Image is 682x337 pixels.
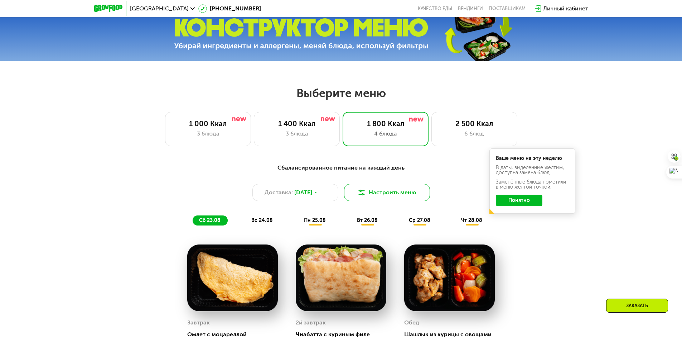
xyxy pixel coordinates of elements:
button: Настроить меню [344,184,430,201]
span: [DATE] [294,188,312,197]
h2: Выберите меню [23,86,659,100]
div: Сбалансированное питание на каждый день [129,163,553,172]
div: 3 блюда [173,129,243,138]
div: Обед [404,317,419,328]
span: Доставка: [265,188,293,197]
div: поставщикам [489,6,526,11]
span: вт 26.08 [357,217,378,223]
div: 4 блюда [350,129,421,138]
div: 1 400 Ккал [261,119,332,128]
span: чт 28.08 [461,217,482,223]
div: Завтрак [187,317,210,328]
span: сб 23.08 [199,217,221,223]
div: В даты, выделенные желтым, доступна замена блюд. [496,165,569,175]
div: Заказать [606,299,668,313]
span: [GEOGRAPHIC_DATA] [130,6,189,11]
div: 2 500 Ккал [439,119,510,128]
a: Вендинги [458,6,483,11]
div: 6 блюд [439,129,510,138]
span: вс 24.08 [251,217,273,223]
span: ср 27.08 [409,217,430,223]
span: пн 25.08 [304,217,326,223]
div: Ваше меню на эту неделю [496,156,569,161]
div: 1 000 Ккал [173,119,243,128]
div: Личный кабинет [543,4,588,13]
a: [PHONE_NUMBER] [198,4,261,13]
div: 2й завтрак [296,317,326,328]
button: Понятно [496,195,542,206]
a: Качество еды [418,6,452,11]
div: Заменённые блюда пометили в меню жёлтой точкой. [496,180,569,190]
div: 1 800 Ккал [350,119,421,128]
div: 3 блюда [261,129,332,138]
